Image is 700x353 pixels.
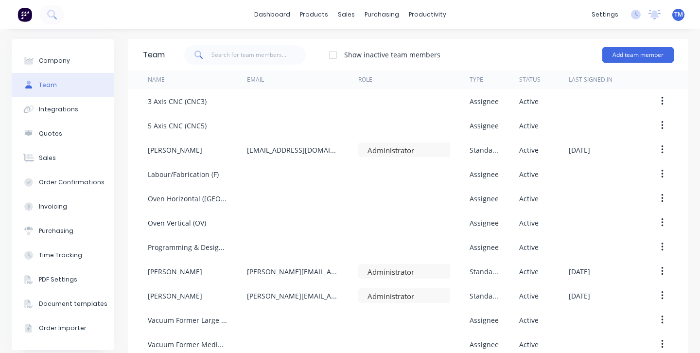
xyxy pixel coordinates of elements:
div: Company [39,56,70,65]
div: Vacuum Former Large (VL) [148,315,227,325]
div: Last signed in [569,75,612,84]
div: 3 Axis CNC (CNC3) [148,96,207,106]
div: Role [358,75,372,84]
div: Vacuum Former Medium (VM) [148,339,227,350]
div: [DATE] [569,291,590,301]
button: Invoicing [12,194,114,219]
button: Order Confirmations [12,170,114,194]
div: Standard [470,291,500,301]
div: 5 Axis CNC (CNC5) [148,121,207,131]
div: Assignee [470,339,499,350]
div: Assignee [470,218,499,228]
div: [PERSON_NAME][EMAIL_ADDRESS][DOMAIN_NAME] [247,266,339,277]
div: Assignee [470,315,499,325]
div: sales [333,7,360,22]
div: [DATE] [569,145,590,155]
div: Standard [470,266,500,277]
div: [PERSON_NAME][EMAIL_ADDRESS][DOMAIN_NAME] [247,291,339,301]
div: Active [519,121,539,131]
button: Add team member [602,47,674,63]
div: [PERSON_NAME] [148,145,202,155]
div: Quotes [39,129,62,138]
div: Order Importer [39,324,87,333]
div: Active [519,145,539,155]
button: Integrations [12,97,114,122]
button: Team [12,73,114,97]
div: Team [39,81,57,89]
div: Programming & Design (PD) [148,242,227,252]
span: TM [674,10,683,19]
div: Email [247,75,264,84]
div: Integrations [39,105,78,114]
div: [PERSON_NAME] [148,266,202,277]
div: Type [470,75,483,84]
div: Time Tracking [39,251,82,260]
div: purchasing [360,7,404,22]
div: products [295,7,333,22]
div: Active [519,218,539,228]
button: Purchasing [12,219,114,243]
div: Active [519,194,539,204]
div: Assignee [470,121,499,131]
div: Sales [39,154,56,162]
div: Invoicing [39,202,67,211]
button: Time Tracking [12,243,114,267]
button: Sales [12,146,114,170]
input: Search for team members... [211,45,306,65]
div: Name [148,75,165,84]
button: Quotes [12,122,114,146]
div: Order Confirmations [39,178,105,187]
div: Assignee [470,194,499,204]
div: Show inactive team members [344,50,440,60]
div: Active [519,291,539,301]
div: Oven Vertical (OV) [148,218,206,228]
button: Document templates [12,292,114,316]
div: Active [519,242,539,252]
div: [EMAIL_ADDRESS][DOMAIN_NAME] [247,145,339,155]
div: PDF Settings [39,275,77,284]
div: Active [519,169,539,179]
button: Company [12,49,114,73]
div: [DATE] [569,266,590,277]
div: settings [587,7,623,22]
div: Labour/Fabrication (F) [148,169,219,179]
div: Document templates [39,300,107,308]
div: productivity [404,7,451,22]
div: Assignee [470,169,499,179]
button: PDF Settings [12,267,114,292]
div: Status [519,75,541,84]
div: Active [519,266,539,277]
div: Oven Horizontal ([GEOGRAPHIC_DATA]) [148,194,227,204]
button: Order Importer [12,316,114,340]
div: Assignee [470,96,499,106]
div: Purchasing [39,227,73,235]
div: Active [519,96,539,106]
a: dashboard [249,7,295,22]
img: Factory [17,7,32,22]
div: Assignee [470,242,499,252]
div: [PERSON_NAME] [148,291,202,301]
div: Team [143,49,165,61]
div: Active [519,339,539,350]
div: Standard [470,145,500,155]
div: Active [519,315,539,325]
